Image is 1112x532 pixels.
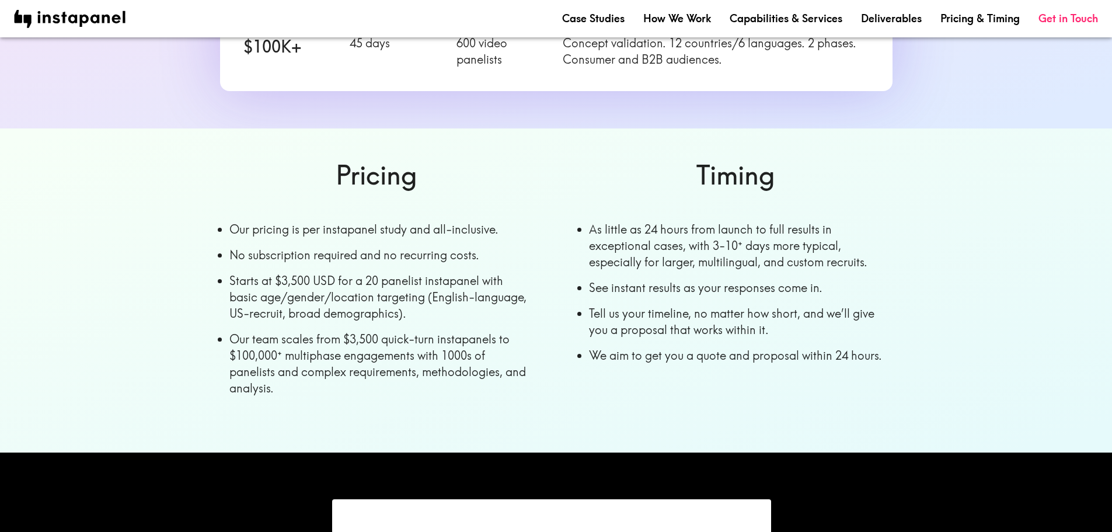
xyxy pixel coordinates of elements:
li: Our team scales from $3,500 quick-turn instapanels to $100,000ᐩ multiphase engagements with 1000s... [229,331,533,397]
a: Get in Touch [1038,11,1098,26]
h6: $100K+ [243,35,336,58]
li: Tell us your timeline, no matter how short, and we’ll give you a proposal that works within it. [589,305,893,338]
h6: Pricing [220,157,533,193]
li: Our pricing is per instapanel study and all-inclusive. [229,221,533,238]
a: Capabilities & Services [730,11,842,26]
li: We aim to get you a quote and proposal within 24 hours. [589,347,893,364]
li: See instant results as your responses come in. [589,280,893,296]
p: Concept validation. 12 countries/6 languages. 2 phases. Consumer and B2B audiences. [563,35,869,68]
a: Deliverables [861,11,922,26]
li: As little as 24 hours from launch to full results in exceptional cases, with 3-10ᐩ days more typi... [589,221,893,270]
img: instapanel [14,10,126,28]
a: Pricing & Timing [940,11,1020,26]
li: No subscription required and no recurring costs. [229,247,533,263]
p: 45 days [350,35,442,51]
li: Starts at $3,500 USD for a 20 panelist instapanel with basic age/gender/location targeting (Engli... [229,273,533,322]
h6: Timing [580,157,893,193]
p: 600 video panelists [456,35,549,68]
a: How We Work [643,11,711,26]
a: Case Studies [562,11,625,26]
